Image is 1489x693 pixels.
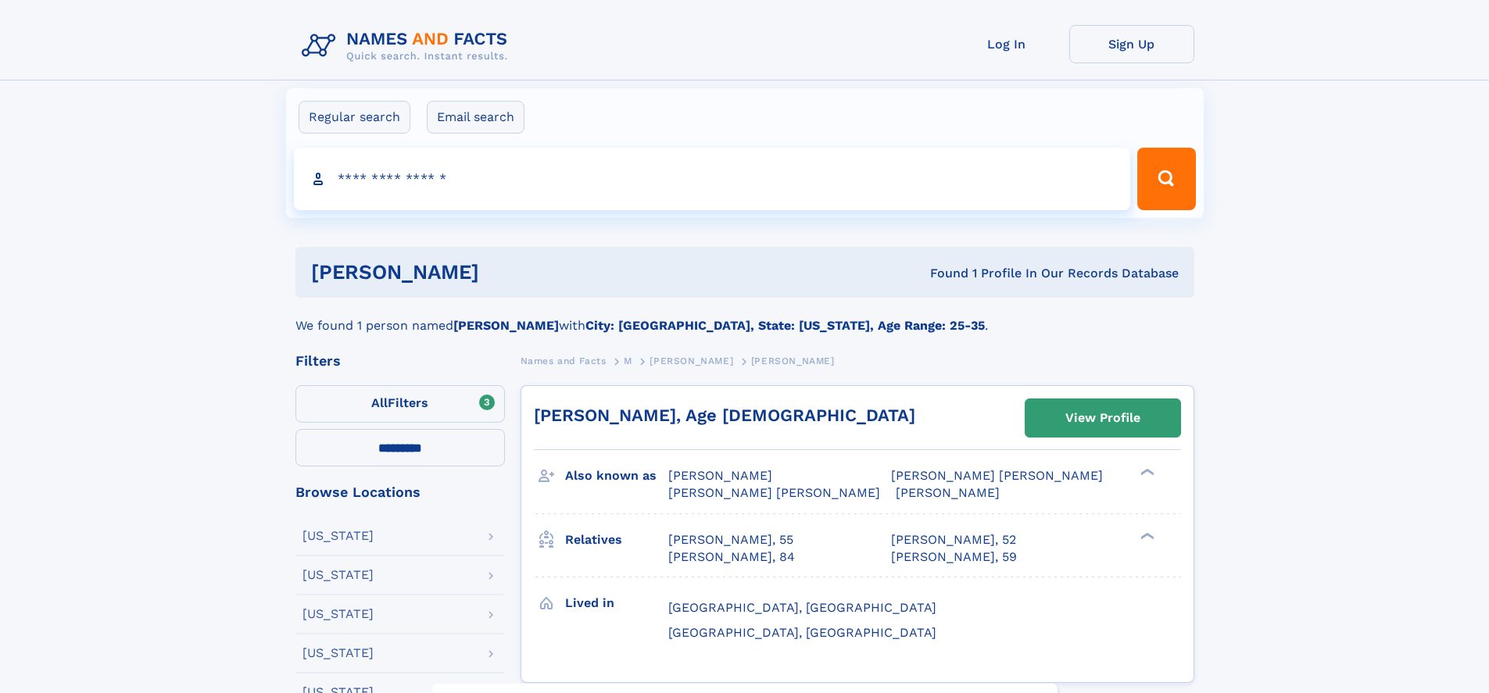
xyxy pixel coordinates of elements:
a: [PERSON_NAME], 55 [668,531,793,548]
div: Browse Locations [295,485,505,499]
div: Filters [295,354,505,368]
a: Log In [944,25,1069,63]
a: M [624,351,632,370]
label: Email search [427,101,524,134]
a: [PERSON_NAME] [650,351,733,370]
div: We found 1 person named with . [295,298,1194,335]
span: [PERSON_NAME] [751,355,835,366]
div: ❯ [1136,467,1155,477]
h3: Lived in [565,590,668,616]
span: [GEOGRAPHIC_DATA], [GEOGRAPHIC_DATA] [668,600,936,615]
span: [PERSON_NAME] [896,485,1000,500]
span: All [371,395,388,410]
b: [PERSON_NAME] [453,318,559,333]
a: [PERSON_NAME], 59 [891,548,1017,566]
div: [US_STATE] [302,647,374,659]
div: View Profile [1065,400,1140,436]
div: [US_STATE] [302,608,374,620]
img: Logo Names and Facts [295,25,521,67]
a: [PERSON_NAME], 84 [668,548,795,566]
span: [PERSON_NAME] [PERSON_NAME] [891,468,1103,483]
h3: Also known as [565,463,668,489]
div: [US_STATE] [302,530,374,542]
a: View Profile [1025,399,1180,437]
span: [GEOGRAPHIC_DATA], [GEOGRAPHIC_DATA] [668,625,936,640]
a: [PERSON_NAME], 52 [891,531,1016,548]
span: [PERSON_NAME] [668,468,772,483]
h3: Relatives [565,527,668,553]
b: City: [GEOGRAPHIC_DATA], State: [US_STATE], Age Range: 25-35 [585,318,985,333]
a: Sign Up [1069,25,1194,63]
span: [PERSON_NAME] [650,355,733,366]
div: ❯ [1136,530,1155,541]
span: M [624,355,632,366]
a: Names and Facts [521,351,607,370]
div: Found 1 Profile In Our Records Database [704,265,1179,282]
a: [PERSON_NAME], Age [DEMOGRAPHIC_DATA] [534,405,915,425]
input: search input [294,148,1131,210]
span: [PERSON_NAME] [PERSON_NAME] [668,485,880,500]
label: Filters [295,385,505,423]
h1: [PERSON_NAME] [311,263,705,282]
div: [US_STATE] [302,569,374,581]
button: Search Button [1137,148,1195,210]
label: Regular search [299,101,410,134]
